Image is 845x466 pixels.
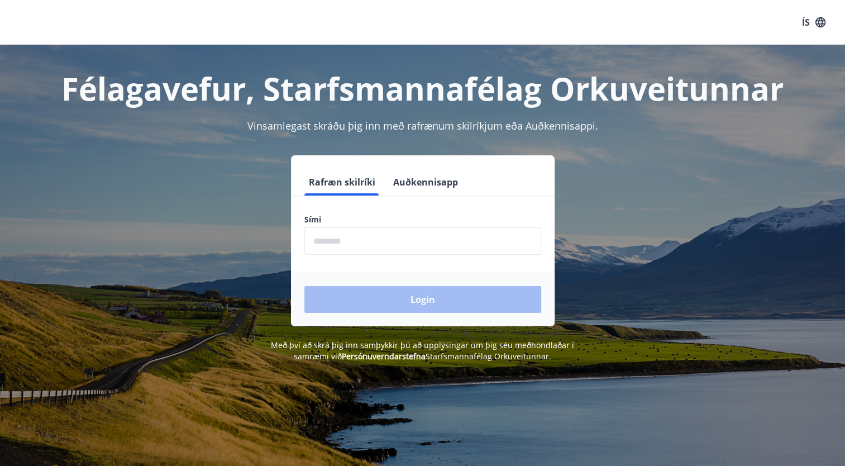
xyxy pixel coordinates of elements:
[796,12,832,32] button: ÍS
[304,214,541,225] label: Sími
[389,169,462,196] button: Auðkennisapp
[342,351,426,362] a: Persónuverndarstefna
[271,340,574,362] span: Með því að skrá þig inn samþykkir þú að upplýsingar um þig séu meðhöndlaðar í samræmi við Starfsm...
[304,169,380,196] button: Rafræn skilríki
[34,67,811,110] h1: Félagavefur, Starfsmannafélag Orkuveitunnar
[247,119,598,132] span: Vinsamlegast skráðu þig inn með rafrænum skilríkjum eða Auðkennisappi.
